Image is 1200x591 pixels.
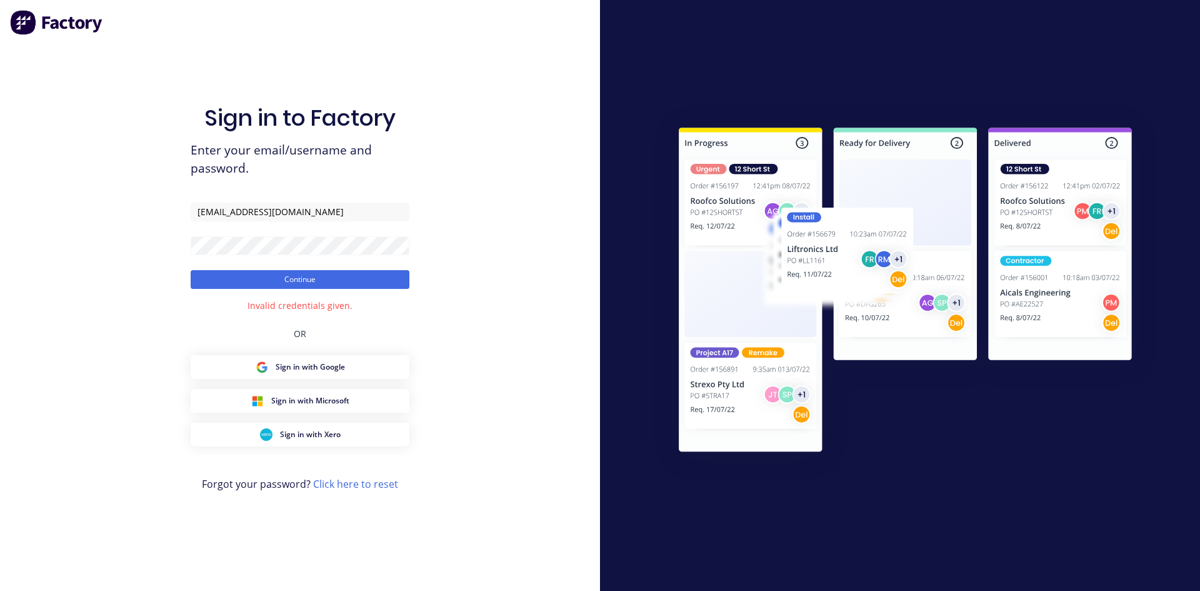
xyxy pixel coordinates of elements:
[191,355,409,379] button: Google Sign inSign in with Google
[191,141,409,178] span: Enter your email/username and password.
[256,361,268,373] img: Google Sign in
[191,389,409,413] button: Microsoft Sign inSign in with Microsoft
[280,429,341,440] span: Sign in with Xero
[313,477,398,491] a: Click here to reset
[191,270,409,289] button: Continue
[260,428,272,441] img: Xero Sign in
[191,423,409,447] button: Xero Sign inSign in with Xero
[651,103,1159,482] img: Sign in
[294,312,306,355] div: OR
[204,104,396,131] h1: Sign in to Factory
[191,203,409,221] input: Email/Username
[10,10,104,35] img: Factory
[247,299,352,312] div: Invalid credentials given.
[271,395,349,407] span: Sign in with Microsoft
[202,477,398,492] span: Forgot your password?
[251,395,264,407] img: Microsoft Sign in
[276,361,345,373] span: Sign in with Google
